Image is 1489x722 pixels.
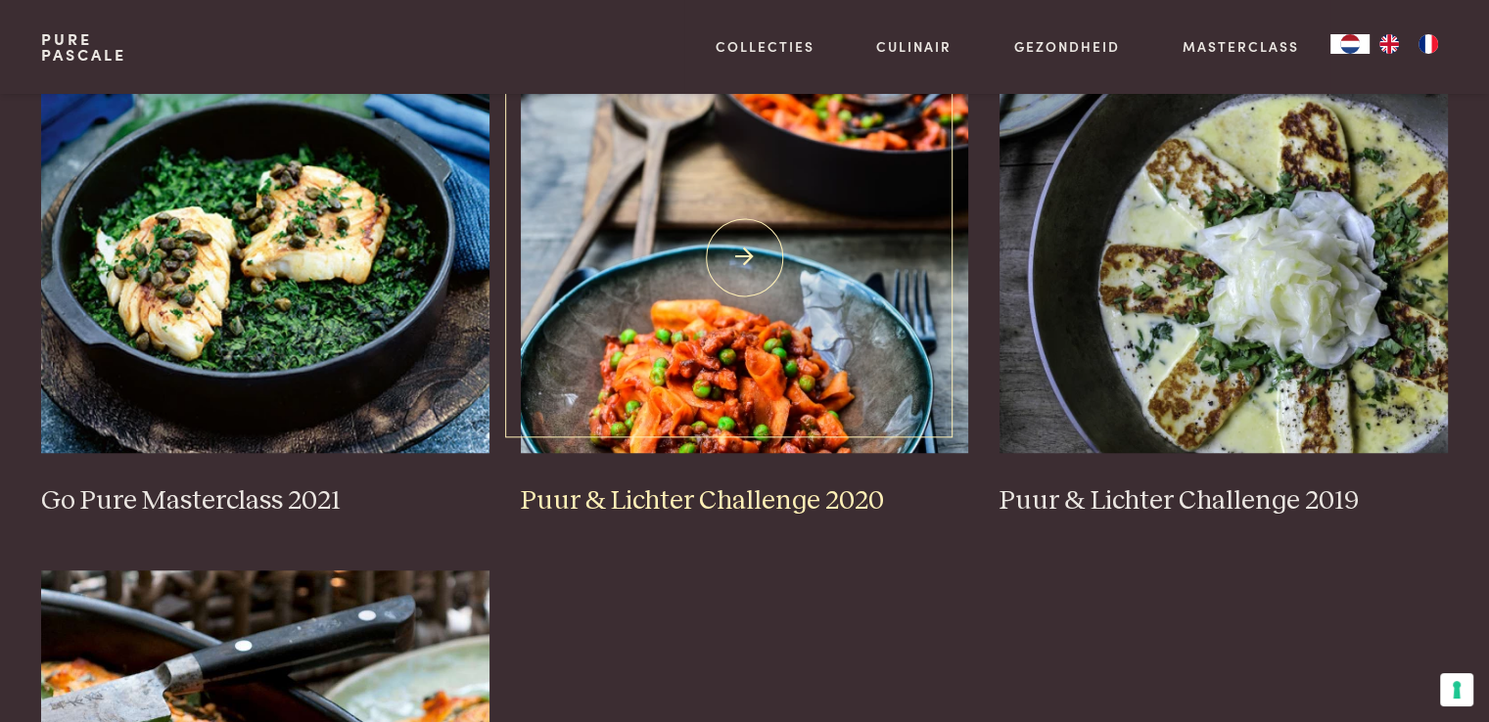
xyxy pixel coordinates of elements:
[1330,34,1370,54] div: Language
[521,484,969,519] h3: Puur & Lichter Challenge 2020
[1409,34,1448,54] a: FR
[41,31,126,63] a: PurePascale
[521,62,969,518] a: Puur &#038; Lichter Challenge 2020 Puur & Lichter Challenge 2020
[876,36,952,57] a: Culinair
[1014,36,1120,57] a: Gezondheid
[1370,34,1409,54] a: EN
[41,484,489,519] h3: Go Pure Masterclass 2021
[1000,62,1448,518] a: Puur &#038; Lichter Challenge 2019 Puur & Lichter Challenge 2019
[1000,484,1448,519] h3: Puur & Lichter Challenge 2019
[41,62,489,518] a: Go Pure Masterclass 2021 Go Pure Masterclass 2021
[521,62,969,453] img: Puur &#038; Lichter Challenge 2020
[1183,36,1299,57] a: Masterclass
[1440,673,1473,706] button: Uw voorkeuren voor toestemming voor trackingtechnologieën
[1000,62,1448,453] img: Puur &#038; Lichter Challenge 2019
[716,36,814,57] a: Collecties
[41,62,489,453] img: Go Pure Masterclass 2021
[1370,34,1448,54] ul: Language list
[1330,34,1370,54] a: NL
[1330,34,1448,54] aside: Language selected: Nederlands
